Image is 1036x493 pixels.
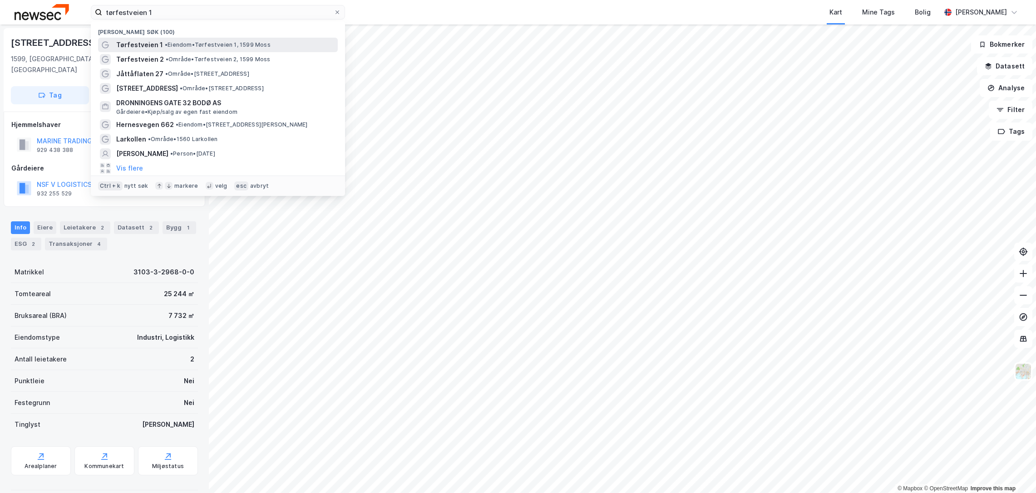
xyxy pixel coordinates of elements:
div: 3103-3-2968-0-0 [133,267,194,278]
div: Kommunekart [84,463,124,470]
div: Bygg [163,221,196,234]
div: [PERSON_NAME] søk (100) [91,21,345,38]
a: Improve this map [971,485,1016,492]
span: Tørfestveien 2 [116,54,164,65]
span: Hernesvegen 662 [116,119,174,130]
div: Matrikkel [15,267,44,278]
span: • [176,121,178,128]
span: • [148,136,151,142]
div: markere [174,182,198,190]
div: esc [234,181,248,190]
button: Vis flere [116,163,143,174]
div: Datasett [114,221,159,234]
div: Mine Tags [862,7,895,18]
div: avbryt [250,182,269,190]
span: Område • [STREET_ADDRESS] [180,85,264,92]
div: Leietakere [60,221,110,234]
div: Eiendomstype [15,332,60,343]
div: Industri, Logistikk [137,332,194,343]
span: Eiendom • [STREET_ADDRESS][PERSON_NAME] [176,121,308,128]
div: Nei [184,376,194,386]
span: Område • 1560 Larkollen [148,136,217,143]
span: Jåttåflaten 27 [116,68,163,79]
div: Gårdeiere [11,163,197,174]
div: velg [215,182,227,190]
div: Tomteareal [15,288,51,299]
div: 1 [183,223,192,232]
button: Bokmerker [971,35,1032,54]
div: Festegrunn [15,397,50,408]
div: Kart [829,7,842,18]
div: [PERSON_NAME] [955,7,1007,18]
div: Transaksjoner [45,238,107,250]
span: DRONNINGENS GATE 32 BODØ AS [116,98,334,108]
div: Bolig [915,7,931,18]
span: • [170,150,173,157]
span: • [165,41,168,48]
div: Nei [184,397,194,408]
a: OpenStreetMap [924,485,968,492]
div: Punktleie [15,376,44,386]
div: 2 [29,239,38,249]
span: Tørfestveien 1 [116,39,163,50]
img: newsec-logo.f6e21ccffca1b3a03d2d.png [15,4,69,20]
div: ESG [11,238,41,250]
span: Person • [DATE] [170,150,215,157]
div: Antall leietakere [15,354,67,365]
div: 2 [146,223,155,232]
div: Miljøstatus [152,463,184,470]
button: Tag [11,86,89,104]
iframe: Chat Widget [991,449,1036,493]
div: Hjemmelshaver [11,119,197,130]
span: [PERSON_NAME] [116,148,168,159]
div: Bruksareal (BRA) [15,310,67,321]
div: Arealplaner [25,463,57,470]
span: Eiendom • Tørfestveien 1, 1599 Moss [165,41,271,49]
span: Larkollen [116,134,146,145]
span: • [180,85,183,92]
span: Område • [STREET_ADDRESS] [165,70,249,78]
button: Analyse [980,79,1032,97]
div: Info [11,221,30,234]
div: 1599, [GEOGRAPHIC_DATA], [GEOGRAPHIC_DATA] [11,54,156,75]
span: Gårdeiere • Kjøp/salg av egen fast eiendom [116,108,237,116]
button: Datasett [977,57,1032,75]
div: nytt søk [124,182,148,190]
div: Kontrollprogram for chat [991,449,1036,493]
a: Mapbox [898,485,923,492]
button: Tags [990,122,1032,141]
span: [STREET_ADDRESS] [116,83,178,94]
div: Tinglyst [15,419,40,430]
div: [PERSON_NAME] [142,419,194,430]
div: 932 255 529 [37,190,72,197]
div: Eiere [34,221,56,234]
div: 4 [94,239,104,249]
span: • [166,56,168,63]
div: 929 438 388 [37,146,73,154]
div: Ctrl + k [98,181,123,190]
div: 7 732 ㎡ [168,310,194,321]
div: 2 [98,223,107,232]
div: 25 244 ㎡ [164,288,194,299]
div: 2 [190,354,194,365]
span: • [165,70,168,77]
span: Område • Tørfestveien 2, 1599 Moss [166,56,271,63]
input: Søk på adresse, matrikkel, gårdeiere, leietakere eller personer [102,5,334,19]
div: [STREET_ADDRESS] [11,35,100,50]
button: Filter [989,101,1032,119]
img: Z [1015,363,1032,380]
